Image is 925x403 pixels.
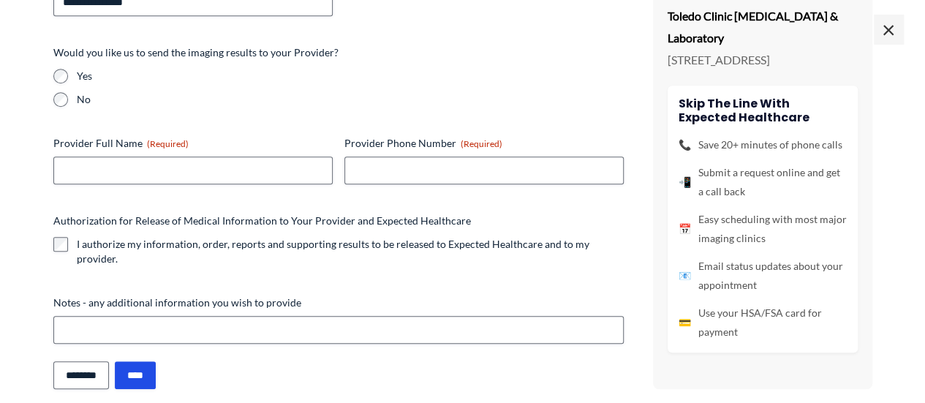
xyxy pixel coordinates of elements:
span: 📲 [679,173,691,192]
label: Yes [77,69,624,83]
span: (Required) [461,138,502,149]
h4: Skip the line with Expected Healthcare [679,96,847,124]
li: Email status updates about your appointment [679,257,847,295]
label: Provider Phone Number [344,136,624,151]
li: Save 20+ minutes of phone calls [679,135,847,154]
label: I authorize my information, order, reports and supporting results to be released to Expected Heal... [77,237,624,266]
span: 📞 [679,135,691,154]
li: Submit a request online and get a call back [679,163,847,201]
label: Provider Full Name [53,136,333,151]
label: No [77,92,624,107]
span: × [874,15,903,44]
span: 📧 [679,266,691,285]
span: 📅 [679,219,691,238]
span: 💳 [679,313,691,332]
p: Toledo Clinic [MEDICAL_DATA] & Laboratory [668,5,858,48]
li: Easy scheduling with most major imaging clinics [679,210,847,248]
span: (Required) [147,138,189,149]
label: Notes - any additional information you wish to provide [53,295,624,310]
p: [STREET_ADDRESS] [668,49,858,71]
legend: Authorization for Release of Medical Information to Your Provider and Expected Healthcare [53,214,471,228]
legend: Would you like us to send the imaging results to your Provider? [53,45,339,60]
li: Use your HSA/FSA card for payment [679,304,847,342]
